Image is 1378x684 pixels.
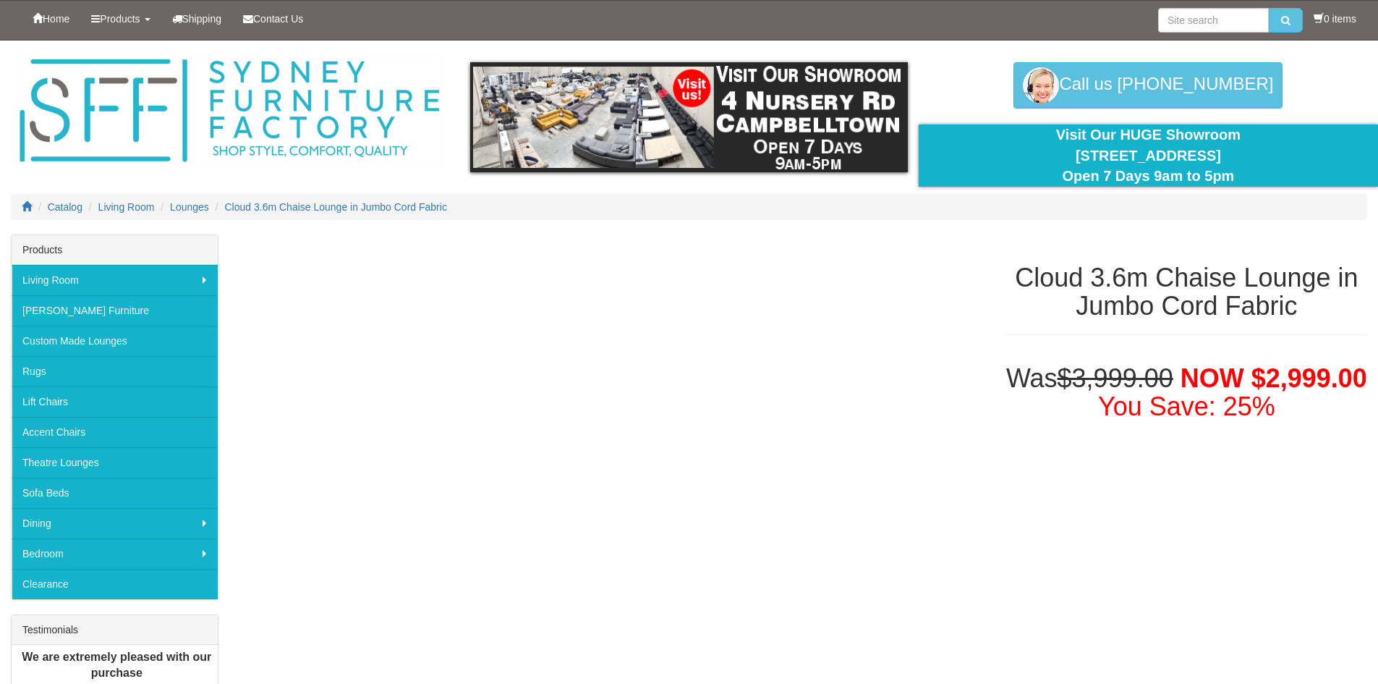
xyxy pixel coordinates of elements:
[22,1,80,37] a: Home
[12,235,218,265] div: Products
[232,1,314,37] a: Contact Us
[80,1,161,37] a: Products
[161,1,233,37] a: Shipping
[1314,12,1356,26] li: 0 items
[43,13,69,25] span: Home
[12,508,218,539] a: Dining
[12,539,218,569] a: Bedroom
[12,55,446,167] img: Sydney Furniture Factory
[12,615,218,645] div: Testimonials
[1098,392,1275,421] font: You Save: 25%
[12,387,218,417] a: Lift Chairs
[470,62,908,172] img: showroom.gif
[170,201,209,213] a: Lounges
[12,417,218,447] a: Accent Chairs
[12,265,218,295] a: Living Room
[225,201,447,213] a: Cloud 3.6m Chaise Lounge in Jumbo Cord Fabric
[12,478,218,508] a: Sofa Beds
[12,356,218,387] a: Rugs
[22,651,211,680] b: We are extremely pleased with our purchase
[12,447,218,478] a: Theatre Lounges
[98,201,155,213] a: Living Room
[1158,8,1269,33] input: Site search
[182,13,222,25] span: Shipping
[12,295,218,326] a: [PERSON_NAME] Furniture
[1006,364,1367,421] h1: Was
[1181,363,1367,393] span: NOW $2,999.00
[12,326,218,356] a: Custom Made Lounges
[48,201,82,213] a: Catalog
[100,13,140,25] span: Products
[1006,263,1367,321] h1: Cloud 3.6m Chaise Lounge in Jumbo Cord Fabric
[253,13,303,25] span: Contact Us
[12,569,218,599] a: Clearance
[930,124,1367,187] div: Visit Our HUGE Showroom [STREET_ADDRESS] Open 7 Days 9am to 5pm
[1058,363,1173,393] del: $3,999.00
